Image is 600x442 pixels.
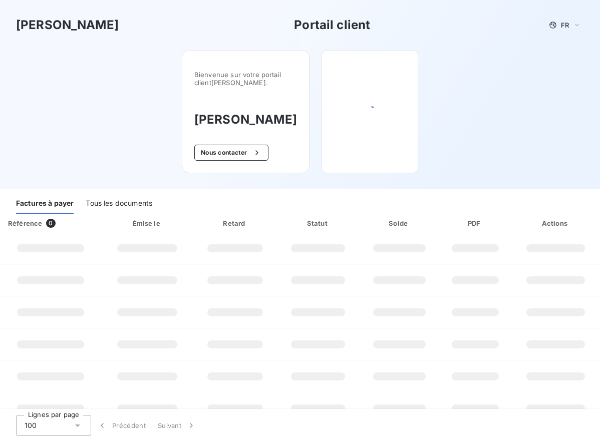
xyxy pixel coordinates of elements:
span: Bienvenue sur votre portail client [PERSON_NAME] . [194,71,297,87]
div: Solde [361,218,437,228]
h3: [PERSON_NAME] [194,111,297,129]
h3: Portail client [294,16,370,34]
div: Statut [279,218,357,228]
div: Retard [195,218,275,228]
div: PDF [441,218,509,228]
div: Émise le [104,218,191,228]
span: FR [561,21,569,29]
div: Tous les documents [86,193,152,214]
div: Actions [513,218,598,228]
button: Nous contacter [194,145,268,161]
div: Référence [8,219,42,227]
span: 0 [46,219,55,228]
button: Suivant [152,415,202,436]
button: Précédent [91,415,152,436]
div: Factures à payer [16,193,74,214]
span: 100 [25,420,37,430]
h3: [PERSON_NAME] [16,16,119,34]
